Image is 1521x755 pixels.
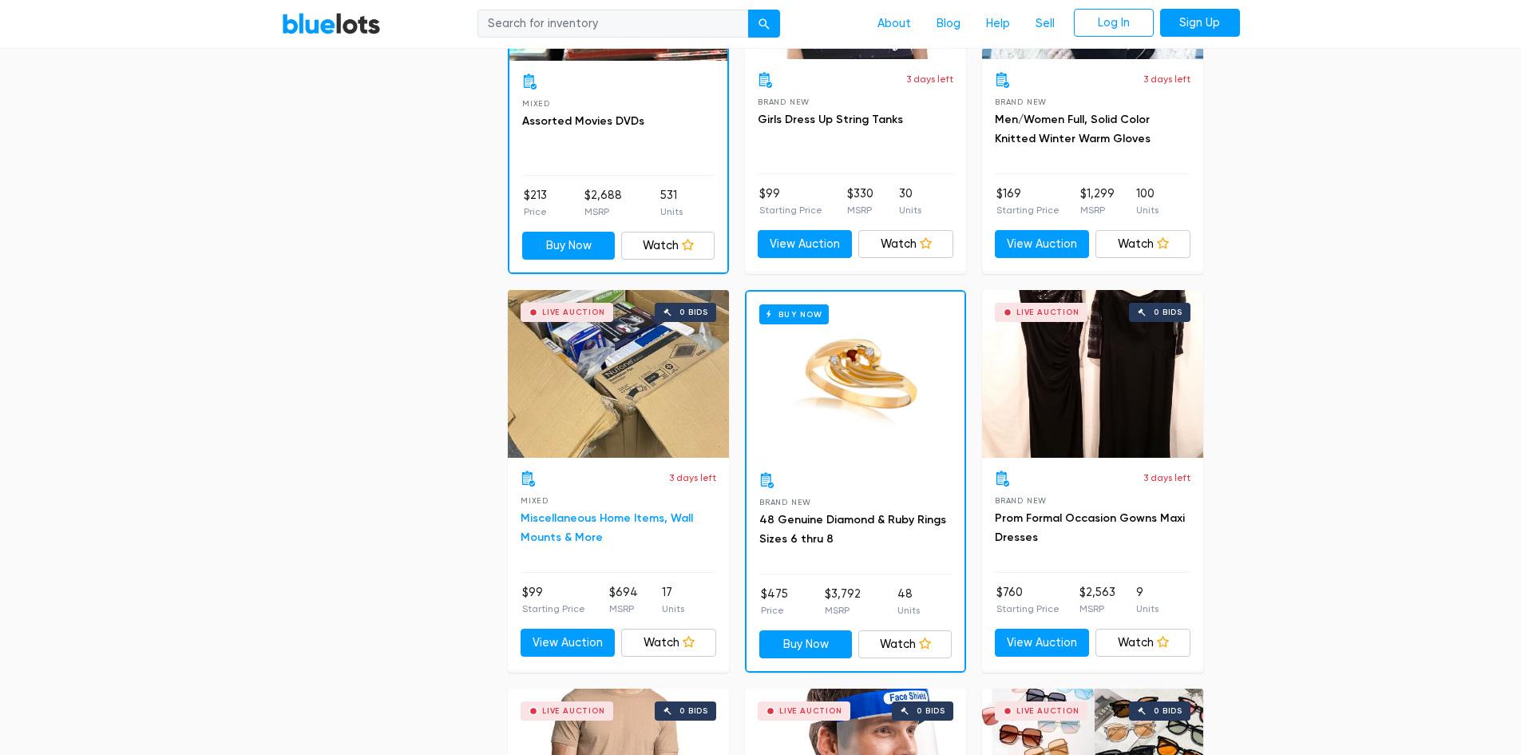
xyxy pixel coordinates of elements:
a: About [865,9,924,39]
a: View Auction [995,629,1090,658]
p: Units [662,602,684,616]
p: Units [899,203,921,217]
a: Buy Now [759,630,853,659]
div: 0 bids [679,707,708,715]
p: MSRP [825,603,861,618]
p: Price [524,205,547,219]
a: Sell [1023,9,1067,39]
a: Buy Now [747,292,964,459]
li: $99 [522,584,585,616]
div: Live Auction [779,707,842,715]
p: Units [660,205,683,219]
p: Starting Price [522,602,585,616]
li: $3,792 [825,586,861,618]
p: Units [1136,602,1159,616]
a: Sign Up [1160,9,1240,38]
a: Miscellaneous Home Items, Wall Mounts & More [521,511,693,544]
a: Assorted Movies DVDs [522,114,644,128]
p: 3 days left [1143,72,1190,86]
a: Blog [924,9,973,39]
p: Units [1136,203,1159,217]
a: Log In [1074,9,1154,38]
div: 0 bids [1154,707,1182,715]
span: Brand New [995,97,1047,106]
li: 100 [1136,185,1159,217]
li: $760 [996,584,1060,616]
p: MSRP [1079,602,1115,616]
a: BlueLots [282,12,381,35]
li: 48 [897,586,920,618]
div: 0 bids [679,308,708,316]
p: Starting Price [996,602,1060,616]
li: $99 [759,185,822,217]
span: Brand New [995,496,1047,505]
p: MSRP [584,205,622,219]
li: $169 [996,185,1060,217]
a: View Auction [521,629,616,658]
p: MSRP [847,203,873,217]
li: $2,563 [1079,584,1115,616]
div: 0 bids [1154,308,1182,316]
a: View Auction [995,230,1090,259]
a: Live Auction 0 bids [508,290,729,458]
div: Live Auction [1016,308,1079,316]
p: MSRP [609,602,638,616]
div: 0 bids [917,707,945,715]
a: Buy Now [522,232,616,260]
a: Watch [621,232,715,260]
li: 30 [899,185,921,217]
a: Watch [1095,629,1190,658]
a: Watch [858,630,952,659]
span: Brand New [759,498,811,507]
li: $475 [761,586,788,618]
a: Watch [1095,230,1190,259]
a: Watch [621,629,716,658]
div: Live Auction [542,308,605,316]
input: Search for inventory [477,10,749,38]
a: Watch [858,230,953,259]
p: MSRP [1080,203,1115,217]
li: 17 [662,584,684,616]
span: Mixed [522,99,550,108]
p: Starting Price [996,203,1060,217]
li: $2,688 [584,187,622,219]
a: Live Auction 0 bids [982,290,1203,458]
p: Units [897,603,920,618]
a: Men/Women Full, Solid Color Knitted Winter Warm Gloves [995,113,1151,145]
h6: Buy Now [759,304,829,324]
a: 48 Genuine Diamond & Ruby Rings Sizes 6 thru 8 [759,513,946,546]
li: 531 [660,187,683,219]
a: Help [973,9,1023,39]
p: 3 days left [1143,471,1190,485]
li: 9 [1136,584,1159,616]
a: Girls Dress Up String Tanks [758,113,903,126]
div: Live Auction [1016,707,1079,715]
li: $330 [847,185,873,217]
p: Starting Price [759,203,822,217]
span: Mixed [521,496,549,505]
p: 3 days left [906,72,953,86]
a: Prom Formal Occasion Gowns Maxi Dresses [995,511,1185,544]
div: Live Auction [542,707,605,715]
a: View Auction [758,230,853,259]
p: Price [761,603,788,618]
li: $1,299 [1080,185,1115,217]
span: Brand New [758,97,810,106]
li: $694 [609,584,638,616]
li: $213 [524,187,547,219]
p: 3 days left [669,471,716,485]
